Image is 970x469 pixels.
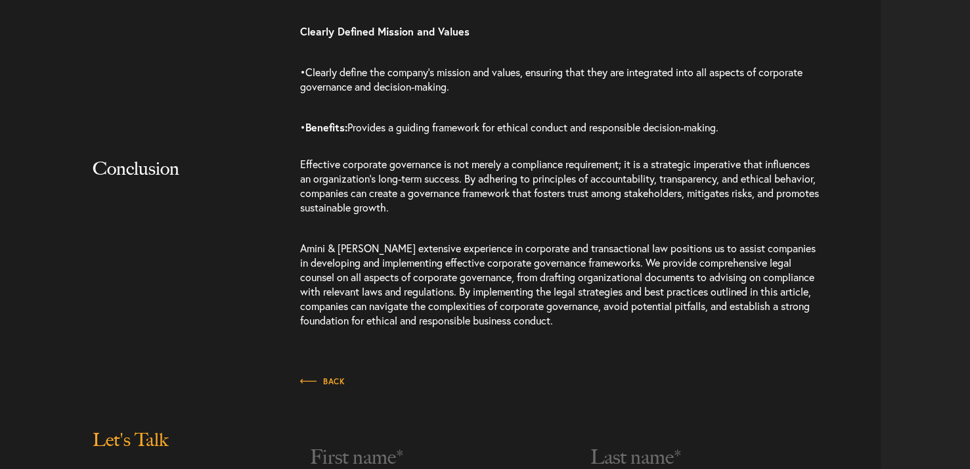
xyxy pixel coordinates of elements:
[300,107,823,148] p: • Provides a guiding framework for ethical conduct and responsible decision-making.
[300,24,470,38] b: Clearly Defined Mission and Values
[93,157,271,206] h2: Conclusion
[300,241,816,327] span: Amini & [PERSON_NAME] extensive experience in corporate and transactional law positions us to ass...
[300,373,345,388] a: Back to Insights
[300,378,345,386] span: Back
[305,120,347,134] b: Benefits:
[300,157,819,214] span: Effective corporate governance is not merely a compliance requirement; it is a strategic imperati...
[300,52,823,107] p: •Clearly define the company’s mission and values, ensuring that they are integrated into all aspe...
